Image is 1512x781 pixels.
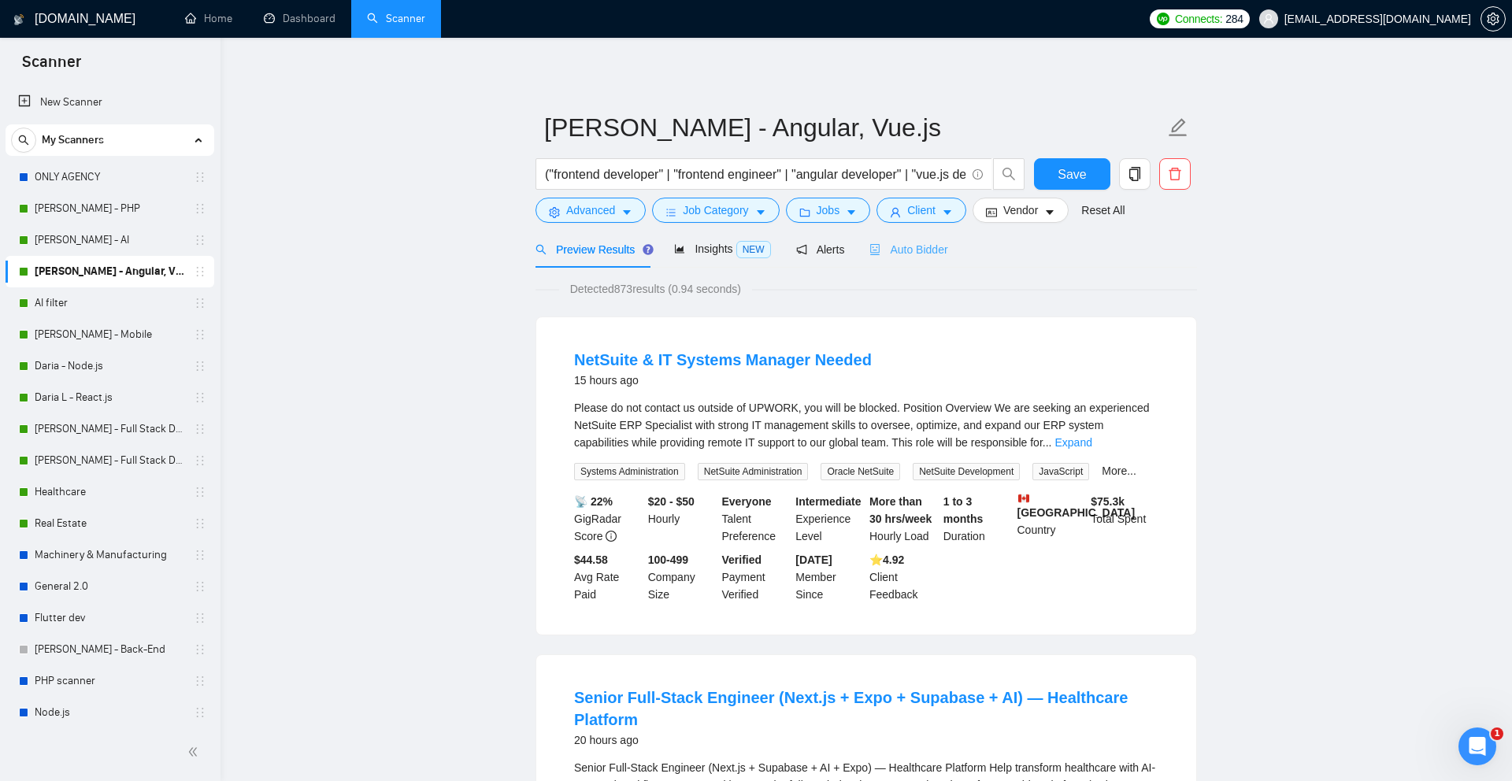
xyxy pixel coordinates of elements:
b: Intermediate [795,495,861,508]
a: Node.js [35,697,184,728]
span: double-left [187,744,203,760]
div: Country [1014,493,1088,545]
span: Job Category [683,202,748,219]
iframe: Intercom live chat [1458,727,1496,765]
span: edit [1168,117,1188,138]
a: setting [1480,13,1506,25]
span: caret-down [621,206,632,218]
span: caret-down [1044,206,1055,218]
span: NEW [736,241,771,258]
a: Reset All [1081,202,1125,219]
a: homeHome [185,12,232,25]
b: More than 30 hrs/week [869,495,932,525]
a: Real Estate [35,508,184,539]
a: Senior Full-Stack Engineer (Next.js + Expo + Supabase + AI) — Healthcare Platform [574,689,1128,728]
div: Company Size [645,551,719,603]
div: Member Since [792,551,866,603]
button: settingAdvancedcaret-down [535,198,646,223]
div: Hourly Load [866,493,940,545]
button: delete [1159,158,1191,190]
span: caret-down [942,206,953,218]
b: ⭐️ 4.92 [869,553,904,566]
a: NetSuite & IT Systems Manager Needed [574,351,872,368]
span: search [535,244,547,255]
span: info-circle [973,169,983,180]
span: caret-down [755,206,766,218]
li: New Scanner [6,87,214,118]
span: holder [194,391,206,404]
span: holder [194,171,206,183]
a: Healthcare [35,476,184,508]
span: Advanced [566,202,615,219]
div: Tooltip anchor [641,242,655,257]
input: Scanner name... [544,108,1165,147]
a: Flutter dev [35,602,184,634]
button: userClientcaret-down [876,198,966,223]
a: dashboardDashboard [264,12,335,25]
span: Connects: [1175,10,1222,28]
span: My Scanners [42,124,104,156]
button: copy [1119,158,1151,190]
span: holder [194,265,206,278]
b: Everyone [722,495,772,508]
span: holder [194,297,206,309]
span: Save [1058,165,1086,184]
span: Jobs [817,202,840,219]
span: holder [194,675,206,687]
span: holder [194,234,206,246]
a: More... [1102,465,1136,477]
span: ... [1043,436,1052,449]
a: General 2.0 [35,571,184,602]
div: Please do not contact us outside of UPWORK, you will be blocked. Position Overview We are seeking... [574,399,1158,451]
a: Daria L - React.js [35,382,184,413]
span: 284 [1225,10,1243,28]
button: Save [1034,158,1110,190]
a: [PERSON_NAME] - Full Stack Developer [35,413,184,445]
div: Hourly [645,493,719,545]
div: 15 hours ago [574,371,872,390]
a: ONLY AGENCY [35,161,184,193]
span: Oracle NetSuite [821,463,900,480]
span: robot [869,244,880,255]
a: [PERSON_NAME] - Mobile [35,319,184,350]
b: $20 - $50 [648,495,695,508]
span: caret-down [846,206,857,218]
b: 100-499 [648,553,688,566]
span: holder [194,580,206,593]
button: folderJobscaret-down [786,198,871,223]
span: Alerts [796,243,845,256]
a: [PERSON_NAME] - Back-End [35,634,184,665]
span: holder [194,423,206,435]
button: idcardVendorcaret-down [973,198,1069,223]
div: Total Spent [1088,493,1162,545]
span: Systems Administration [574,463,685,480]
a: Expand [1054,436,1091,449]
div: Avg Rate Paid [571,551,645,603]
div: Client Feedback [866,551,940,603]
span: delete [1160,167,1190,181]
span: Preview Results [535,243,649,256]
span: holder [194,454,206,467]
b: 📡 22% [574,495,613,508]
span: holder [194,549,206,561]
a: [PERSON_NAME] - Angular, Vue.js [35,256,184,287]
a: [PERSON_NAME] - AI [35,224,184,256]
img: logo [13,7,24,32]
b: $ 75.3k [1091,495,1125,508]
span: holder [194,328,206,341]
span: search [12,135,35,146]
img: 🇨🇦 [1018,493,1029,504]
span: holder [194,360,206,372]
span: Please do not contact us outside of UPWORK, you will be blocked. Position Overview We are seeking... [574,402,1149,449]
span: JavaScript [1032,463,1089,480]
div: Duration [940,493,1014,545]
button: setting [1480,6,1506,31]
span: Detected 873 results (0.94 seconds) [559,280,752,298]
span: folder [799,206,810,218]
div: Payment Verified [719,551,793,603]
span: idcard [986,206,997,218]
span: Insights [674,242,770,255]
div: 20 hours ago [574,731,1158,750]
b: $44.58 [574,553,608,566]
a: [PERSON_NAME] - PHP [35,193,184,224]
